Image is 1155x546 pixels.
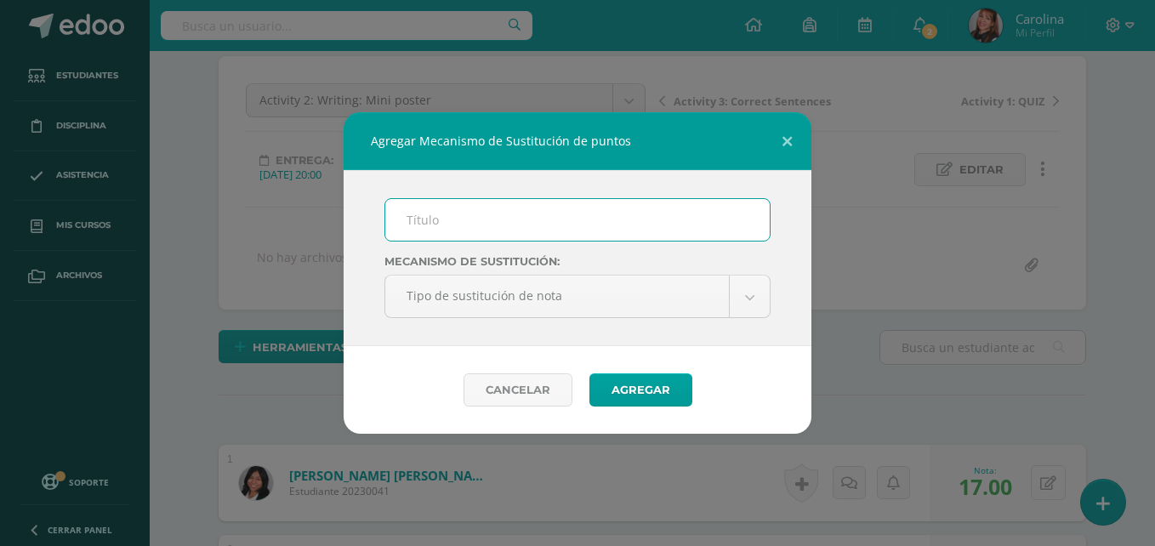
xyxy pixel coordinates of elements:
[344,112,811,170] div: Agregar Mecanismo de Sustitución de puntos
[407,276,708,316] span: Tipo de sustitución de nota
[385,199,770,241] input: Título
[464,373,572,407] a: Cancelar
[589,373,692,407] button: Agregar
[384,255,771,268] label: Mecanismo de sustitución:
[385,276,770,317] a: Tipo de sustitución de nota
[763,112,811,170] button: Close (Esc)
